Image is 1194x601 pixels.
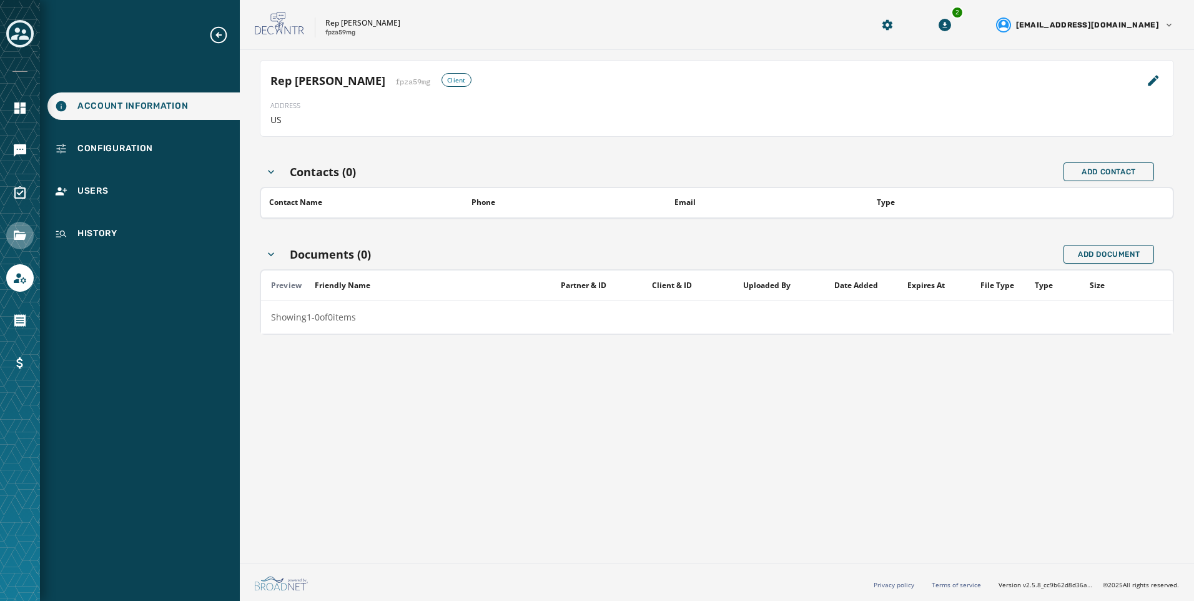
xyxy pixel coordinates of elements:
span: US [270,114,282,126]
span: Account Information [77,100,188,112]
a: Navigate to Users [47,177,240,205]
a: Navigate to Surveys [6,179,34,207]
button: Sort by [object Object] [669,192,701,212]
a: Navigate to Messaging [6,137,34,164]
div: 2 [951,6,964,19]
button: Expand sub nav menu [209,25,239,45]
span: © 2025 All rights reserved. [1103,580,1179,589]
a: Privacy policy [874,580,914,589]
span: ADDRESS [270,101,300,111]
button: Sort by [object Object] [466,192,500,212]
h4: Documents (0) [290,246,371,263]
span: Add Document [1078,249,1140,259]
button: Sort by [object Object] [975,276,1019,296]
a: Navigate to Home [6,94,34,122]
button: Sort by [object Object] [310,276,375,296]
button: Edit Partner Details [1143,71,1163,91]
button: Add Contact [1063,162,1154,181]
button: Download Menu [934,14,956,36]
button: User settings [991,12,1179,37]
a: Terms of service [932,580,981,589]
a: Navigate to Account [6,264,34,292]
button: Sort by [object Object] [264,192,327,212]
a: Navigate to History [47,220,240,247]
span: History [77,227,117,240]
button: Sort by [object Object] [738,276,796,296]
span: Add Contact [1082,167,1136,177]
button: Sort by [object Object] [872,192,900,212]
p: Rep [PERSON_NAME] [325,18,400,28]
span: [EMAIL_ADDRESS][DOMAIN_NAME] [1016,20,1159,30]
a: Navigate to Orders [6,307,34,334]
span: Configuration [77,142,153,155]
button: Sort by [object Object] [556,276,611,296]
a: Navigate to Billing [6,349,34,377]
div: Preview [271,281,306,291]
a: Navigate to Files [6,222,34,249]
span: Users [77,185,109,197]
button: Sort by [object Object] [902,276,950,296]
span: fpza59mg [395,77,430,87]
button: Sort by [object Object] [829,276,883,296]
button: Sort by [object Object] [1085,276,1110,296]
div: Client [442,73,471,87]
a: Navigate to Configuration [47,135,240,162]
h4: Rep [PERSON_NAME] [270,72,385,89]
button: Add Document [1063,245,1154,264]
span: v2.5.8_cc9b62d8d36ac40d66e6ee4009d0e0f304571100 [1023,580,1093,590]
button: Toggle account select drawer [6,20,34,47]
button: Sort by [object Object] [1030,276,1058,296]
h4: Contacts (0) [290,163,356,181]
span: Showing 1 - 0 of 0 items [271,311,356,323]
a: Navigate to Account Information [47,92,240,120]
span: Version [999,580,1093,590]
button: Manage global settings [876,14,899,36]
p: fpza59mg [325,28,355,37]
button: Sort by [object Object] [647,276,697,296]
